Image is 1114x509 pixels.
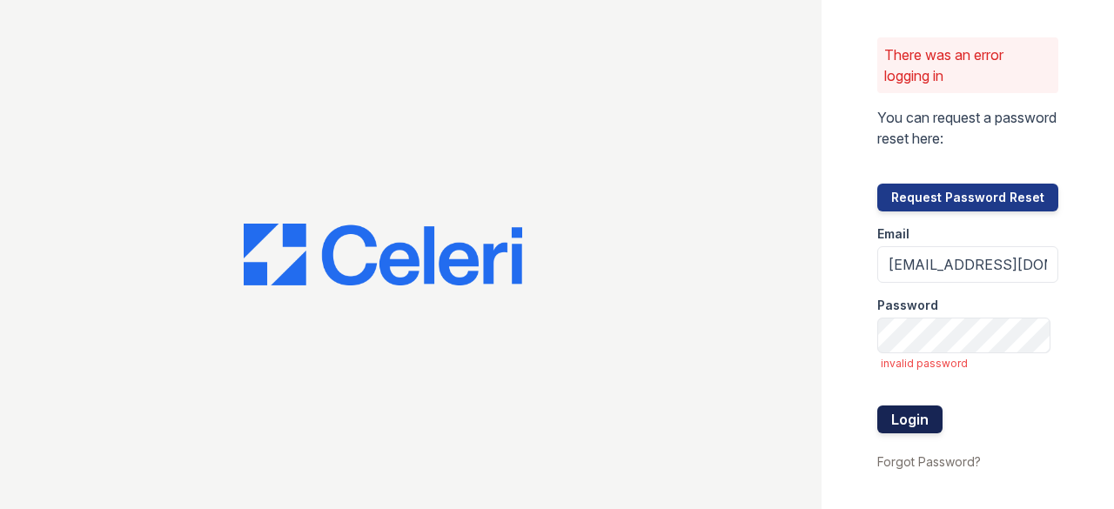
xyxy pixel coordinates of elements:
p: There was an error logging in [884,44,1051,86]
p: You can request a password reset here: [877,107,1058,149]
button: Request Password Reset [877,184,1058,211]
label: Password [877,297,938,314]
img: CE_Logo_Blue-a8612792a0a2168367f1c8372b55b34899dd931a85d93a1a3d3e32e68fde9ad4.png [244,224,522,286]
a: Forgot Password? [877,454,981,469]
label: Email [877,225,909,243]
button: Login [877,405,943,433]
span: invalid password [881,357,1058,371]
